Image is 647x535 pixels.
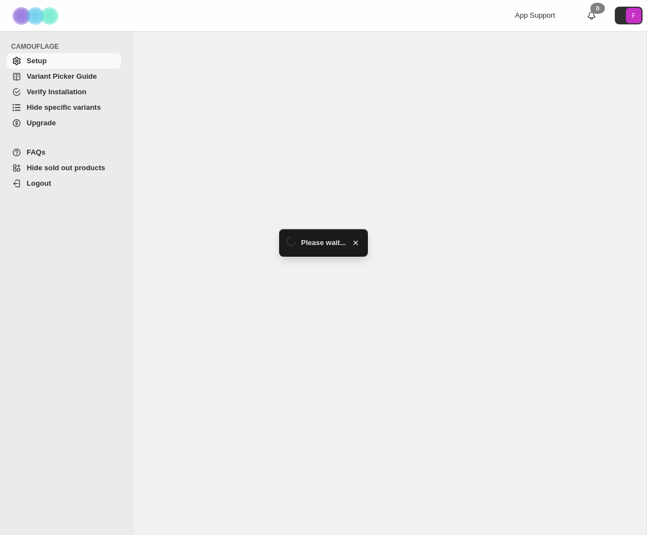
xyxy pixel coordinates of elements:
[27,57,47,65] span: Setup
[632,12,636,19] text: F
[27,103,101,111] span: Hide specific variants
[27,164,105,172] span: Hide sold out products
[615,7,643,24] button: Avatar with initials F
[586,10,597,21] a: 0
[7,115,121,131] a: Upgrade
[7,53,121,69] a: Setup
[27,179,51,187] span: Logout
[7,145,121,160] a: FAQs
[301,237,346,248] span: Please wait...
[626,8,641,23] span: Avatar with initials F
[7,160,121,176] a: Hide sold out products
[7,176,121,191] a: Logout
[590,3,605,14] div: 0
[27,88,87,96] span: Verify Installation
[9,1,64,31] img: Camouflage
[27,148,46,156] span: FAQs
[7,84,121,100] a: Verify Installation
[11,42,125,51] span: CAMOUFLAGE
[515,11,555,19] span: App Support
[27,119,56,127] span: Upgrade
[7,100,121,115] a: Hide specific variants
[27,72,97,80] span: Variant Picker Guide
[7,69,121,84] a: Variant Picker Guide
